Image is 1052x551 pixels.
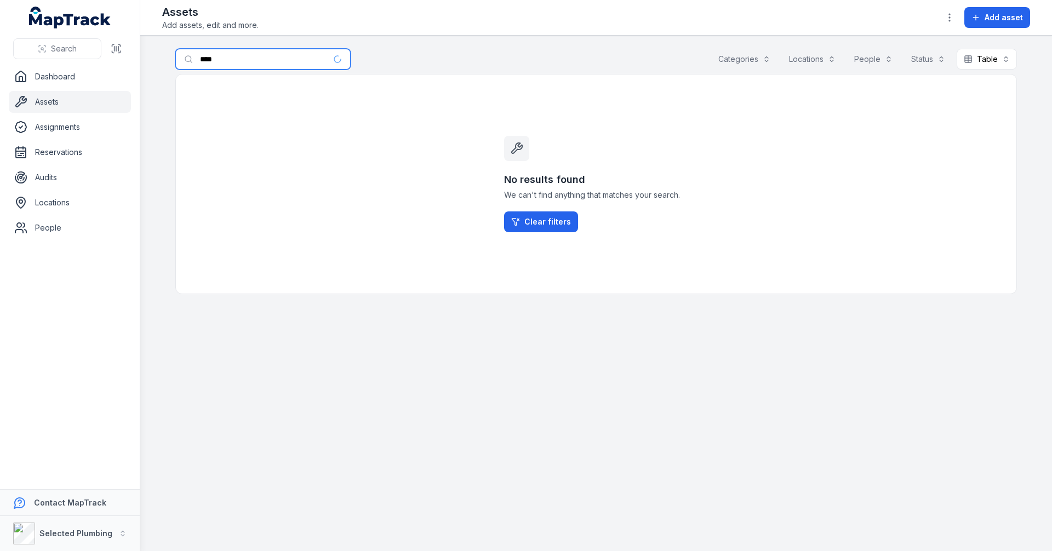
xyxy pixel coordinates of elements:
button: Search [13,38,101,59]
a: People [9,217,131,239]
a: Locations [9,192,131,214]
a: MapTrack [29,7,111,28]
span: Search [51,43,77,54]
button: Categories [711,49,777,70]
a: Audits [9,167,131,188]
a: Reservations [9,141,131,163]
strong: Contact MapTrack [34,498,106,507]
h2: Assets [162,4,259,20]
a: Assets [9,91,131,113]
span: Add asset [985,12,1023,23]
button: Locations [782,49,843,70]
button: Status [904,49,952,70]
span: We can't find anything that matches your search. [504,190,688,200]
strong: Selected Plumbing [39,529,112,538]
h3: No results found [504,172,688,187]
a: Assignments [9,116,131,138]
button: Table [957,49,1017,70]
button: Add asset [964,7,1030,28]
a: Clear filters [504,211,578,232]
button: People [847,49,900,70]
a: Dashboard [9,66,131,88]
span: Add assets, edit and more. [162,20,259,31]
